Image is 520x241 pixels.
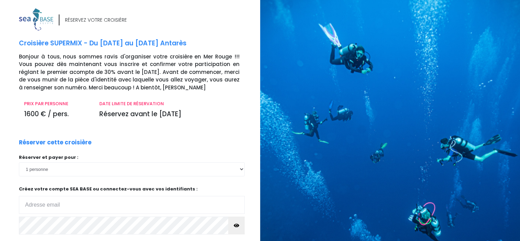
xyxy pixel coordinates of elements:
p: Créez votre compte SEA BASE ou connectez-vous avec vos identifiants : [19,186,245,214]
p: Réserver et payer pour : [19,154,245,161]
p: Croisière SUPERMIX - Du [DATE] au [DATE] Antarès [19,39,255,48]
div: RÉSERVEZ VOTRE CROISIÈRE [65,17,127,24]
p: Réservez avant le [DATE] [99,109,240,119]
p: DATE LIMITE DE RÉSERVATION [99,100,240,107]
p: Réserver cette croisière [19,138,91,147]
input: Adresse email [19,196,245,214]
p: 1600 € / pers. [24,109,89,119]
p: PRIX PAR PERSONNE [24,100,89,107]
p: Bonjour à tous, nous sommes ravis d'organiser votre croisière en Mer Rouge !!! Vous pouvez dès ma... [19,53,255,92]
img: logo_color1.png [19,8,53,31]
